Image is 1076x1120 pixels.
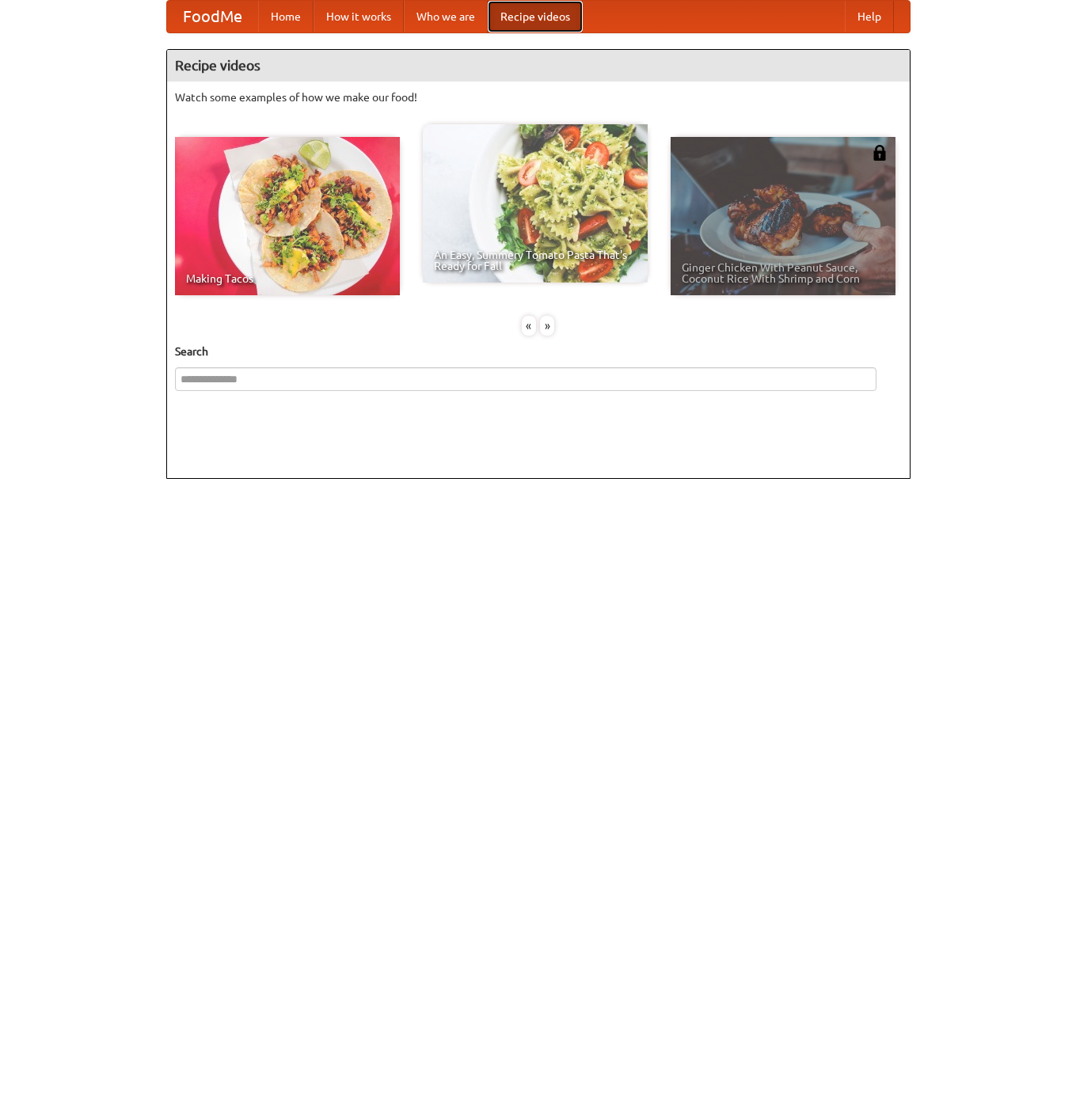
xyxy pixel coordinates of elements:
span: An Easy, Summery Tomato Pasta That's Ready for Fall [434,249,637,271]
img: 483408.png [872,145,888,161]
a: How it works [314,1,404,32]
a: Home [258,1,314,32]
a: Who we are [404,1,488,32]
a: An Easy, Summery Tomato Pasta That's Ready for Fall [423,124,648,283]
span: Making Tacos [186,273,389,284]
p: Watch some examples of how we make our food! [175,89,902,105]
a: Recipe videos [488,1,583,32]
a: FoodMe [167,1,258,32]
h4: Recipe videos [167,50,910,82]
a: Making Tacos [175,137,400,295]
h5: Search [175,344,902,359]
div: » [540,316,554,336]
div: « [522,316,536,336]
a: Help [845,1,894,32]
